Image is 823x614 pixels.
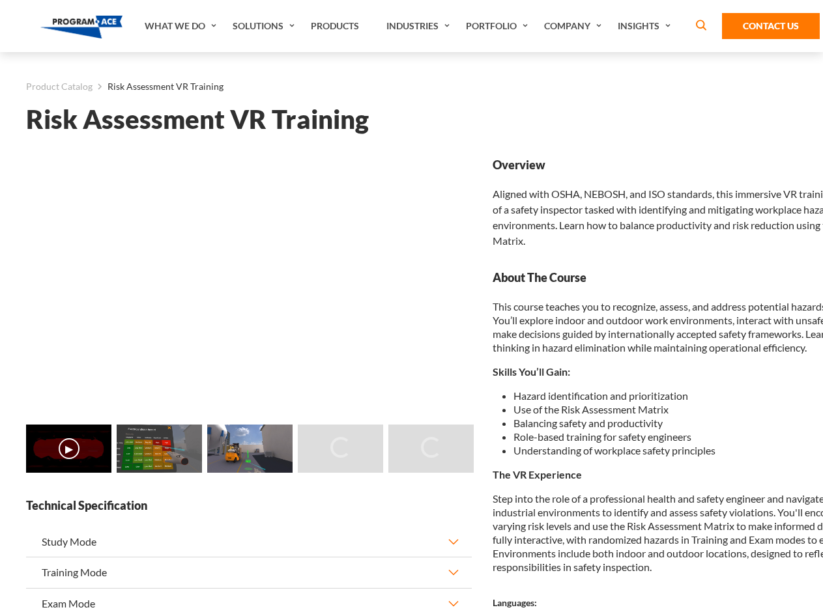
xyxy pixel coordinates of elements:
[40,16,123,38] img: Program-Ace
[93,78,224,95] li: Risk Assessment VR Training
[59,438,79,459] button: ▶
[26,425,111,473] img: Risk Assessment VR Training - Video 0
[722,13,820,39] a: Contact Us
[207,425,293,473] img: Risk Assessment VR Training - Preview 2
[26,557,472,587] button: Training Mode
[26,157,472,408] iframe: Risk Assessment VR Training - Video 0
[26,78,93,95] a: Product Catalog
[117,425,202,473] img: Risk Assessment VR Training - Preview 1
[26,527,472,557] button: Study Mode
[26,497,472,514] strong: Technical Specification
[493,597,537,608] strong: Languages:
